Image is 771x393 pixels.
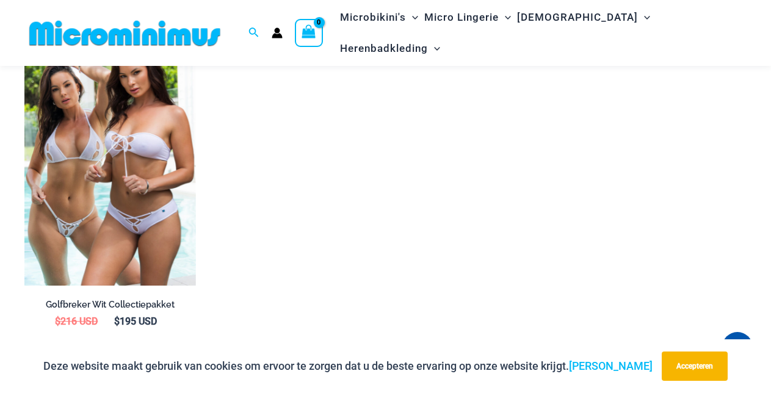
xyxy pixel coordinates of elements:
a: [DEMOGRAPHIC_DATA]Menu wisselenMenu wisselen [514,2,653,33]
font: $ [55,315,60,327]
a: Verzamelpakket (5)Golfbreker Wit 341 Top 4956 Shorts 08Golfbreker Wit 341 Top 4956 Shorts 08 [24,29,196,286]
font: Microbikini's [340,11,406,23]
font: Micro Lingerie [424,11,499,23]
font: Accepteren [676,362,713,370]
a: Microbikini'sMenu wisselenMenu wisselen [337,2,421,33]
font: [DEMOGRAPHIC_DATA] [517,11,638,23]
span: Menu wisselen [428,33,440,64]
button: Accepteren [662,352,728,381]
font: 195 USD [120,315,157,327]
a: Golfbreker Wit Collectiepakket [24,299,196,315]
img: MM WINKEL LOGO PLAT [24,20,225,47]
span: Menu wisselen [406,2,418,33]
font: 216 USD [60,315,98,327]
font: $ [114,315,120,327]
font: Herenbadkleding [340,42,428,54]
font: Deze website maakt gebruik van cookies om ervoor te zorgen dat u de beste ervaring op onze websit... [43,359,569,372]
a: Link naar accountpictogram [272,27,283,38]
a: Micro LingerieMenu wisselenMenu wisselen [421,2,514,33]
a: Bekijk winkelwagen, leeg [295,19,323,47]
a: Zoekpictogramlink [248,26,259,41]
img: Verzamelpakket (5) [24,29,196,286]
a: [PERSON_NAME] [569,359,653,372]
span: Menu wisselen [638,2,650,33]
a: HerenbadkledingMenu wisselenMenu wisselen [337,33,443,64]
font: Golfbreker Wit Collectiepakket [46,299,175,309]
span: Menu wisselen [499,2,511,33]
